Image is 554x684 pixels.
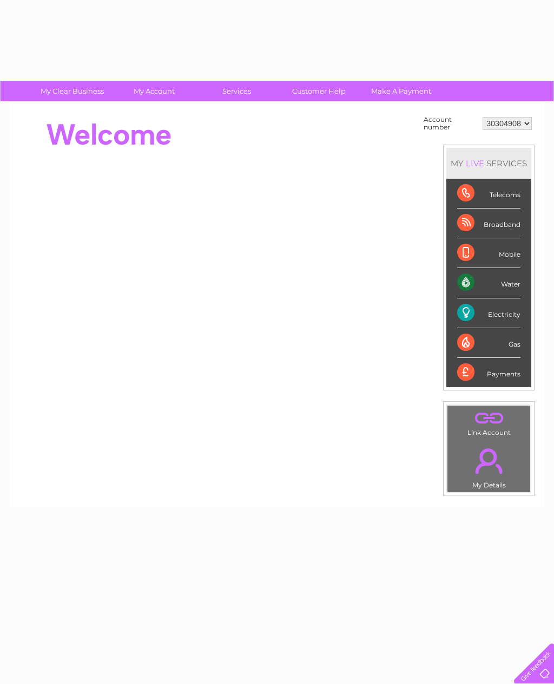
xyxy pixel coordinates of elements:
[457,328,520,358] div: Gas
[110,81,199,101] a: My Account
[450,408,527,427] a: .
[447,439,531,492] td: My Details
[457,268,520,298] div: Water
[450,442,527,480] a: .
[357,81,446,101] a: Make A Payment
[464,158,486,168] div: LIVE
[446,148,531,179] div: MY SERVICES
[457,298,520,328] div: Electricity
[447,405,531,439] td: Link Account
[457,209,520,238] div: Broadband
[274,81,364,101] a: Customer Help
[192,81,281,101] a: Services
[421,113,480,134] td: Account number
[28,81,117,101] a: My Clear Business
[457,179,520,209] div: Telecoms
[457,238,520,268] div: Mobile
[457,358,520,387] div: Payments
